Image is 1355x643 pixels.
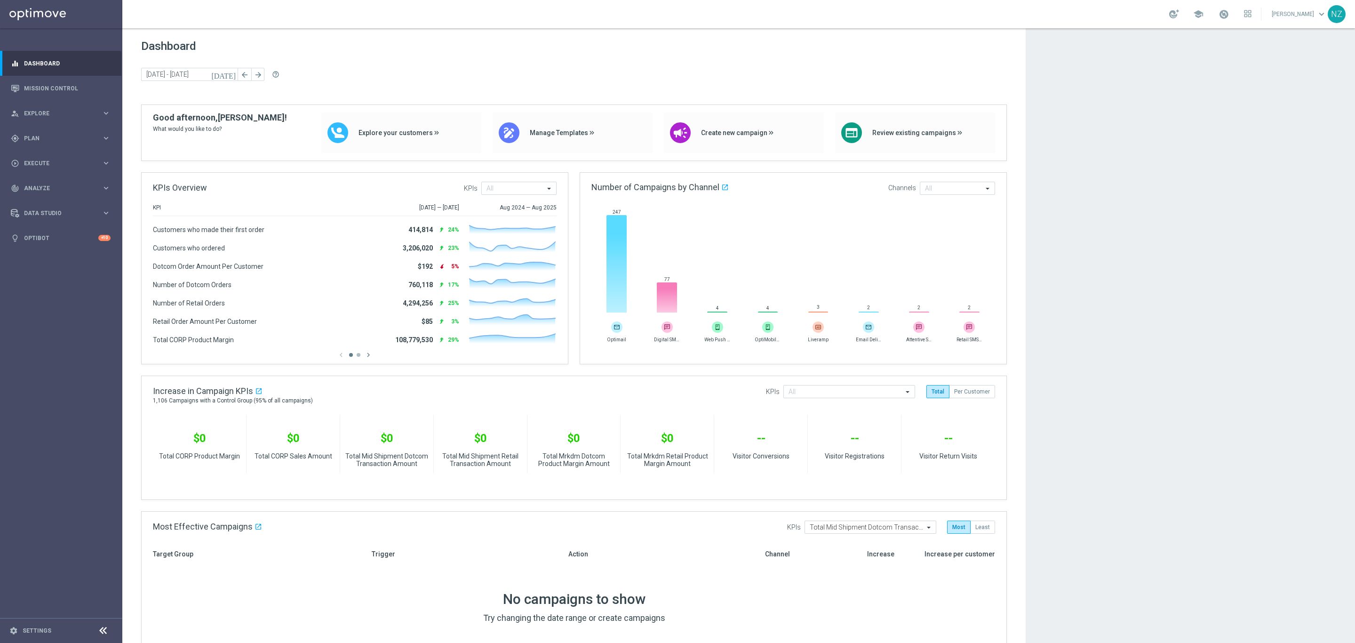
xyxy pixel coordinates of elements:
i: equalizer [11,59,19,68]
div: Explore [11,109,102,118]
div: +10 [98,235,111,241]
div: Analyze [11,184,102,193]
div: Execute [11,159,102,168]
i: play_circle_outline [11,159,19,168]
button: gps_fixed Plan keyboard_arrow_right [10,135,111,142]
span: Execute [24,161,102,166]
div: NZ [1328,5,1346,23]
a: Optibot [24,225,98,250]
i: keyboard_arrow_right [102,209,111,217]
span: Analyze [24,185,102,191]
div: Data Studio [11,209,102,217]
a: Dashboard [24,51,111,76]
i: settings [9,627,18,635]
a: Settings [23,628,51,634]
div: Plan [11,134,102,143]
button: Mission Control [10,85,111,92]
span: Explore [24,111,102,116]
button: lightbulb Optibot +10 [10,234,111,242]
button: play_circle_outline Execute keyboard_arrow_right [10,160,111,167]
a: [PERSON_NAME]keyboard_arrow_down [1271,7,1328,21]
div: Optibot [11,225,111,250]
i: gps_fixed [11,134,19,143]
i: keyboard_arrow_right [102,159,111,168]
div: Dashboard [11,51,111,76]
button: person_search Explore keyboard_arrow_right [10,110,111,117]
span: keyboard_arrow_down [1316,9,1327,19]
i: lightbulb [11,234,19,242]
div: Mission Control [11,76,111,101]
i: keyboard_arrow_right [102,109,111,118]
i: track_changes [11,184,19,193]
button: Data Studio keyboard_arrow_right [10,209,111,217]
span: school [1193,9,1204,19]
a: Mission Control [24,76,111,101]
i: keyboard_arrow_right [102,184,111,193]
button: equalizer Dashboard [10,60,111,67]
span: Data Studio [24,210,102,216]
span: Plan [24,136,102,141]
i: person_search [11,109,19,118]
i: keyboard_arrow_right [102,134,111,143]
button: track_changes Analyze keyboard_arrow_right [10,185,111,192]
